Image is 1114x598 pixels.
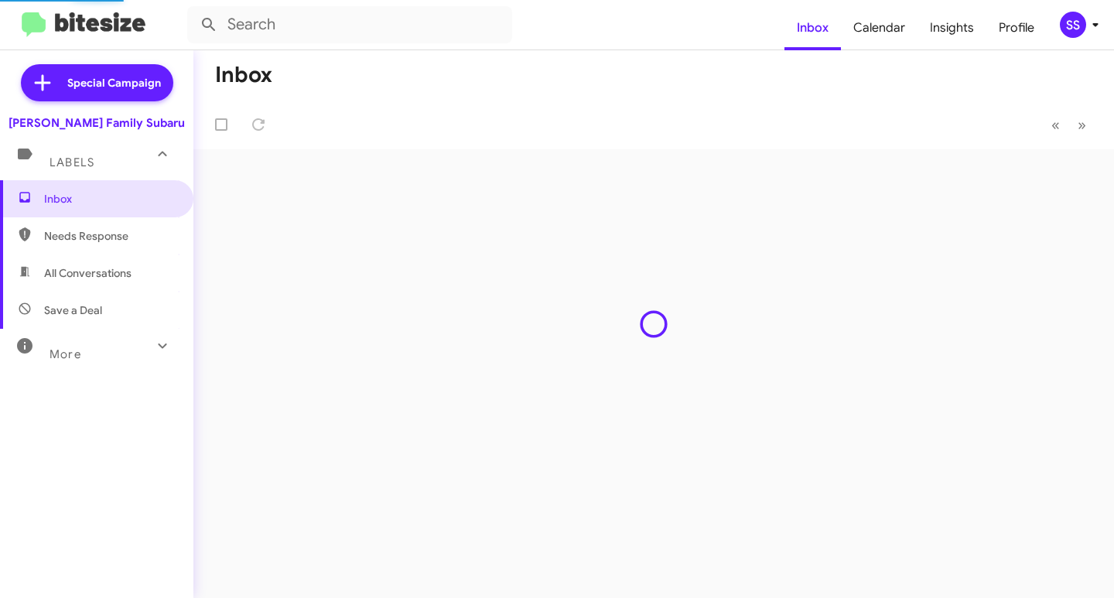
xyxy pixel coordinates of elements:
nav: Page navigation example [1043,109,1095,141]
button: Previous [1042,109,1069,141]
a: Insights [918,5,986,50]
input: Search [187,6,512,43]
span: All Conversations [44,265,132,281]
span: More [50,347,81,361]
button: Next [1068,109,1095,141]
span: Inbox [44,191,176,207]
a: Calendar [841,5,918,50]
div: [PERSON_NAME] Family Subaru [9,115,185,131]
div: SS [1060,12,1086,38]
span: Special Campaign [67,75,161,91]
span: Save a Deal [44,302,102,318]
a: Special Campaign [21,64,173,101]
span: Labels [50,155,94,169]
span: » [1078,115,1086,135]
span: « [1051,115,1060,135]
a: Inbox [784,5,841,50]
span: Needs Response [44,228,176,244]
button: SS [1047,12,1097,38]
a: Profile [986,5,1047,50]
h1: Inbox [215,63,272,87]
